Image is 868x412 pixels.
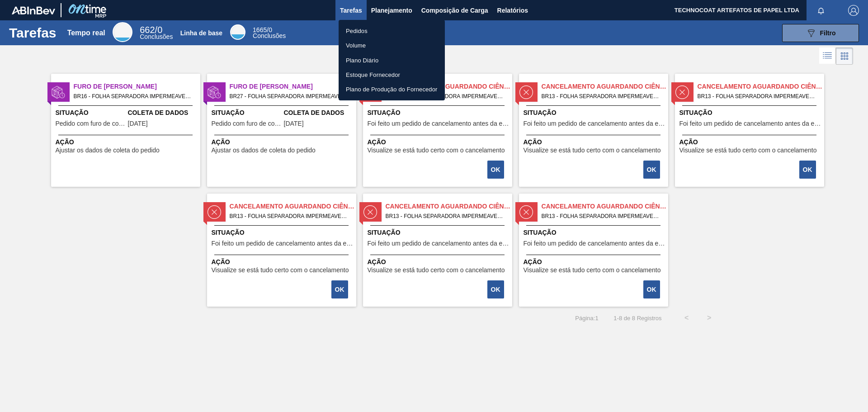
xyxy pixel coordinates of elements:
a: Plano de Produção do Fornecedor [339,82,445,96]
font: Estoque Fornecedor [346,71,400,78]
font: Pedidos [346,28,368,34]
a: Plano Diário [339,53,445,67]
font: Plano Diário [346,57,378,63]
font: Plano de Produção do Fornecedor [346,86,438,93]
a: Estoque Fornecedor [339,67,445,82]
font: Volume [346,42,366,49]
a: Volume [339,38,445,52]
a: Pedidos [339,24,445,38]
